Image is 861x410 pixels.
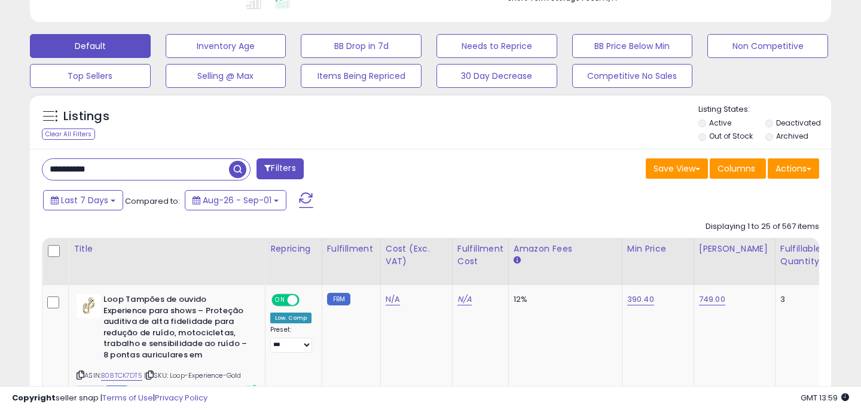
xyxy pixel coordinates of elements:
[257,158,303,179] button: Filters
[43,190,123,210] button: Last 7 Days
[436,64,557,88] button: 30 Day Decrease
[514,255,521,266] small: Amazon Fees.
[514,243,617,255] div: Amazon Fees
[270,326,313,353] div: Preset:
[273,295,288,305] span: ON
[709,118,731,128] label: Active
[12,393,207,404] div: seller snap | |
[457,243,503,268] div: Fulfillment Cost
[627,293,654,305] a: 390.40
[386,243,447,268] div: Cost (Exc. VAT)
[74,243,260,255] div: Title
[63,108,109,125] h5: Listings
[457,293,472,305] a: N/A
[572,34,693,58] button: BB Price Below Min
[61,194,108,206] span: Last 7 Days
[709,131,753,141] label: Out of Stock
[77,294,100,318] img: 31LTa-swdqL._SL40_.jpg
[166,34,286,58] button: Inventory Age
[627,243,689,255] div: Min Price
[436,34,557,58] button: Needs to Reprice
[801,392,849,403] span: 2025-09-9 13:59 GMT
[101,371,142,381] a: B08TCK7DT5
[776,131,808,141] label: Archived
[698,104,832,115] p: Listing States:
[102,392,153,403] a: Terms of Use
[776,118,821,128] label: Deactivated
[301,34,422,58] button: BB Drop in 7d
[30,34,151,58] button: Default
[768,158,819,179] button: Actions
[270,243,317,255] div: Repricing
[12,392,56,403] strong: Copyright
[706,221,819,232] div: Displaying 1 to 25 of 567 items
[514,294,613,305] div: 12%
[270,313,312,323] div: Low. Comp
[298,295,317,305] span: OFF
[780,243,822,268] div: Fulfillable Quantity
[710,158,766,179] button: Columns
[30,64,151,88] button: Top Sellers
[103,294,249,363] b: Loop Tampões de ouvido Experience para shows – Proteção auditiva de alta fidelidade para redução ...
[572,64,693,88] button: Competitive No Sales
[155,392,207,403] a: Privacy Policy
[185,190,286,210] button: Aug-26 - Sep-01
[699,243,770,255] div: [PERSON_NAME]
[42,128,95,140] div: Clear All Filters
[717,163,755,175] span: Columns
[780,294,817,305] div: 3
[327,293,350,305] small: FBM
[386,293,400,305] a: N/A
[327,243,375,255] div: Fulfillment
[646,158,708,179] button: Save View
[125,195,180,207] span: Compared to:
[166,64,286,88] button: Selling @ Max
[707,34,828,58] button: Non Competitive
[203,194,271,206] span: Aug-26 - Sep-01
[144,371,242,380] span: | SKU: Loop-Experience-Gold
[699,293,725,305] a: 749.00
[301,64,422,88] button: Items Being Repriced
